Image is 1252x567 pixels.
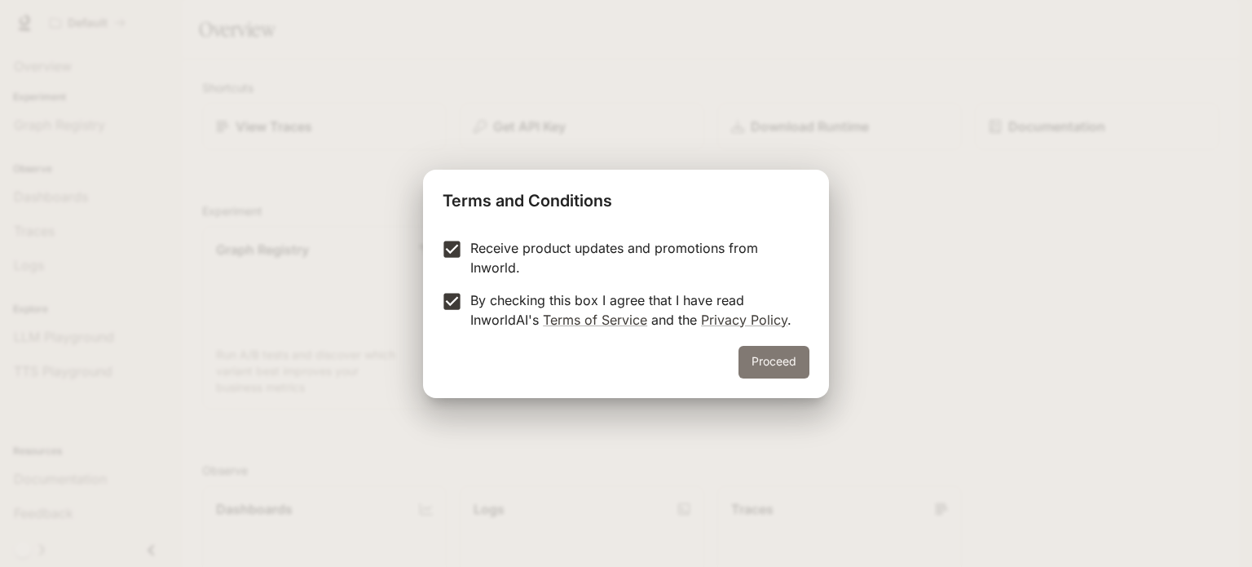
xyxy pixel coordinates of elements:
button: Proceed [738,346,809,379]
a: Privacy Policy [701,312,787,328]
p: By checking this box I agree that I have read InworldAI's and the . [470,290,796,330]
a: Terms of Service [543,312,647,328]
h2: Terms and Conditions [423,170,829,225]
p: Receive product updates and promotions from Inworld. [470,238,796,277]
